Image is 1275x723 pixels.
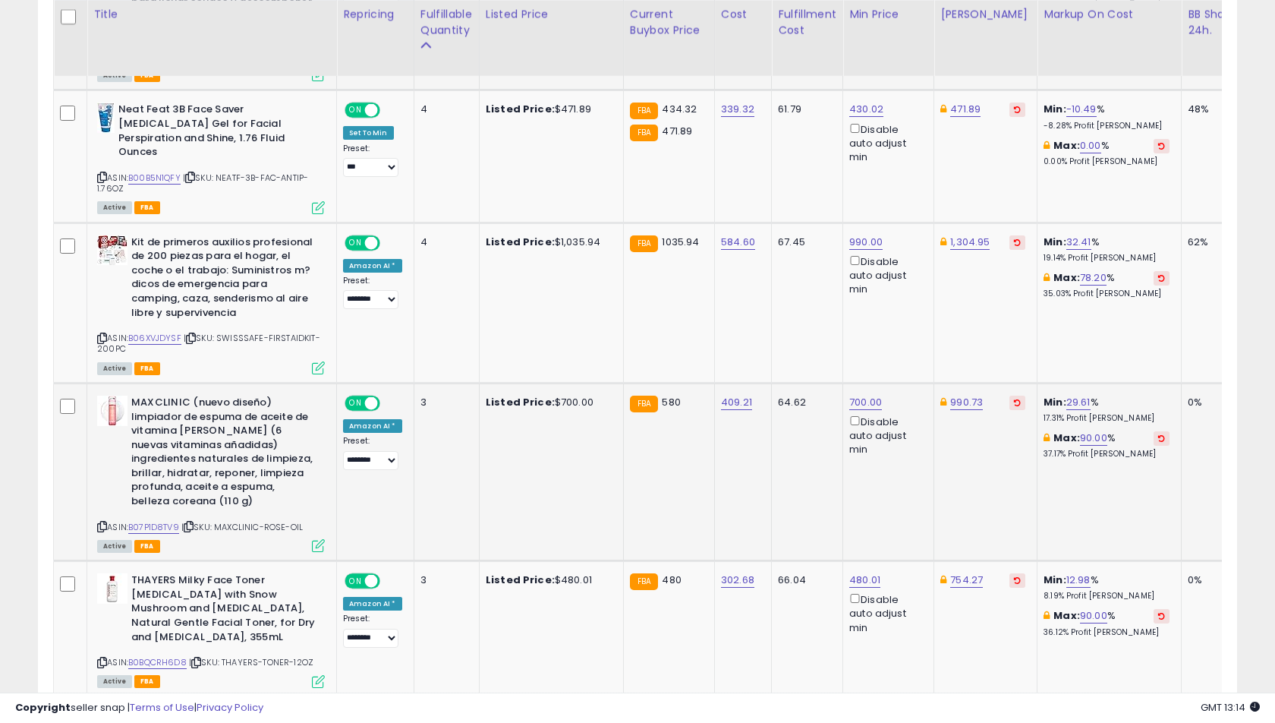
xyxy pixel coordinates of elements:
img: 41O0Nsb8lUL._SL40_.jpg [97,103,115,133]
span: FBA [134,362,160,375]
span: ON [346,575,365,588]
a: 0.00 [1080,138,1101,153]
img: 51H7u7nVOZL._SL40_.jpg [97,235,127,265]
strong: Copyright [15,700,71,715]
small: FBA [630,573,658,590]
span: OFF [378,575,402,588]
span: FBA [134,201,160,214]
span: | SKU: THAYERS-TONER-12OZ [189,656,313,668]
a: 12.98 [1066,573,1091,588]
div: 64.62 [778,396,831,409]
div: Min Price [849,6,927,22]
span: 580 [662,395,680,409]
a: 302.68 [721,573,754,588]
span: | SKU: NEATF-3B-FAC-ANTIP-1.76OZ [97,172,308,194]
span: OFF [378,104,402,117]
a: Terms of Use [130,700,194,715]
a: 480.01 [849,573,880,588]
b: Min: [1044,395,1066,409]
p: 37.17% Profit [PERSON_NAME] [1044,449,1170,459]
div: Set To Min [343,126,394,140]
span: OFF [378,236,402,249]
a: Privacy Policy [197,700,263,715]
div: Markup on Cost [1044,6,1175,22]
div: Fulfillment Cost [778,6,836,38]
div: Cost [721,6,765,22]
div: 62% [1188,235,1238,249]
div: Disable auto adjust min [849,253,922,296]
a: 584.60 [721,235,755,250]
p: 19.14% Profit [PERSON_NAME] [1044,253,1170,264]
b: Min: [1044,235,1066,249]
a: 471.89 [950,102,981,117]
div: 4 [420,235,467,249]
div: BB Share 24h. [1188,6,1243,38]
a: 90.00 [1080,431,1107,446]
span: All listings currently available for purchase on Amazon [97,362,132,375]
div: % [1044,396,1170,424]
p: 35.03% Profit [PERSON_NAME] [1044,289,1170,299]
div: Disable auto adjust min [849,591,922,634]
p: 0.00% Profit [PERSON_NAME] [1044,156,1170,167]
small: FBA [630,235,658,252]
small: FBA [630,396,658,412]
span: 1035.94 [662,235,699,249]
div: Listed Price [486,6,617,22]
a: 29.61 [1066,395,1091,410]
span: | SKU: SWISSSAFE-FIRSTAIDKIT-200PC [97,332,320,355]
div: % [1044,271,1170,299]
img: 31xqe5pS8OL._SL40_.jpg [97,573,127,604]
b: THAYERS Milky Face Toner [MEDICAL_DATA] with Snow Mushroom and [MEDICAL_DATA], Natural Gentle Fac... [131,573,316,648]
span: ON [346,104,365,117]
small: FBA [630,125,658,141]
div: Preset: [343,144,402,178]
a: 1,304.95 [950,235,990,250]
p: 36.12% Profit [PERSON_NAME] [1044,627,1170,638]
div: $480.01 [486,573,612,587]
b: Kit de primeros auxilios profesional de 200 piezas para el hogar, el coche o el trabajo: Suminist... [131,235,316,324]
small: FBA [630,103,658,119]
a: 754.27 [950,573,983,588]
span: | SKU: MAXCLINIC-ROSE-OIL [181,521,303,533]
div: 3 [420,396,467,409]
b: Max: [1053,138,1080,153]
div: 61.79 [778,103,831,116]
b: Max: [1053,270,1080,285]
div: $700.00 [486,396,612,409]
div: Disable auto adjust min [849,121,922,164]
a: B0BQCRH6D8 [128,656,187,669]
span: All listings currently available for purchase on Amazon [97,675,132,688]
div: ASIN: [97,235,325,373]
div: Preset: [343,276,402,310]
span: ON [346,397,365,410]
b: MAXCLINIC (nuevo diseño) limpiador de espuma de aceite de vitamina [PERSON_NAME] (6 nuevas vitami... [131,396,316,513]
div: % [1044,103,1170,131]
a: B00B5N1QFY [128,172,181,185]
a: B06XVJDYSF [128,332,181,345]
div: Preset: [343,614,402,648]
a: 700.00 [849,395,882,410]
p: 8.19% Profit [PERSON_NAME] [1044,591,1170,601]
a: B07P1D8TV9 [128,521,179,534]
span: 480 [662,573,681,587]
div: seller snap | | [15,701,263,715]
div: $471.89 [486,103,612,116]
div: Fulfillable Quantity [420,6,473,38]
div: Amazon AI * [343,419,402,433]
a: 990.73 [950,395,983,410]
div: % [1044,609,1170,637]
div: ASIN: [97,396,325,551]
div: 67.45 [778,235,831,249]
div: Repricing [343,6,408,22]
b: Listed Price: [486,235,555,249]
b: Max: [1053,431,1080,445]
span: 471.89 [662,124,692,138]
span: All listings currently available for purchase on Amazon [97,201,132,214]
span: OFF [378,397,402,410]
div: 0% [1188,573,1238,587]
a: 32.41 [1066,235,1091,250]
div: Disable auto adjust min [849,413,922,456]
div: ASIN: [97,103,325,212]
b: Listed Price: [486,102,555,116]
b: Max: [1053,608,1080,623]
